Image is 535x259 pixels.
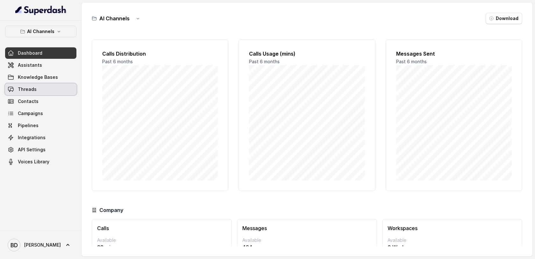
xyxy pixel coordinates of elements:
[18,62,42,68] span: Assistants
[15,5,67,15] img: light.svg
[242,243,372,251] p: 494 messages
[18,134,46,141] span: Integrations
[5,72,76,83] a: Knowledge Bases
[5,59,76,71] a: Assistants
[24,242,61,248] span: [PERSON_NAME]
[18,86,37,92] span: Threads
[5,120,76,131] a: Pipelines
[18,74,58,80] span: Knowledge Bases
[11,242,18,249] text: BD
[18,159,49,165] span: Voices Library
[27,28,54,35] p: AI Channels
[5,156,76,167] a: Voices Library
[396,50,512,58] h2: Messages Sent
[18,110,43,117] span: Campaigns
[18,50,42,56] span: Dashboard
[102,50,218,58] h2: Calls Distribution
[388,224,517,232] h3: Workspaces
[388,243,517,251] p: 0 Workspaces
[388,237,517,243] p: Available
[102,59,133,64] span: Past 6 months
[99,206,123,214] h3: Company
[5,84,76,95] a: Threads
[249,59,280,64] span: Past 6 months
[396,59,427,64] span: Past 6 months
[18,98,39,105] span: Contacts
[5,144,76,155] a: API Settings
[5,47,76,59] a: Dashboard
[18,147,46,153] span: API Settings
[99,15,130,22] h3: AI Channels
[249,50,365,58] h2: Calls Usage (mins)
[5,108,76,119] a: Campaigns
[486,13,522,24] button: Download
[242,224,372,232] h3: Messages
[97,224,226,232] h3: Calls
[5,26,76,37] button: AI Channels
[5,96,76,107] a: Contacts
[5,236,76,254] a: [PERSON_NAME]
[18,122,39,129] span: Pipelines
[5,132,76,143] a: Integrations
[97,243,226,251] p: 83 mins
[97,237,226,243] p: Available
[242,237,372,243] p: Available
